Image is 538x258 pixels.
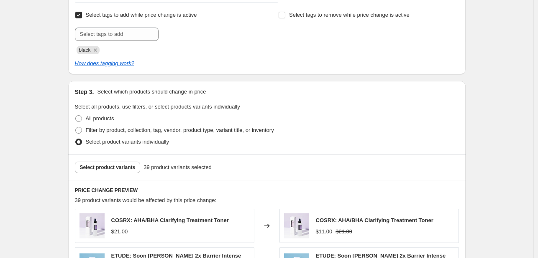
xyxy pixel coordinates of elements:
img: IMG-2396_80x.webp [284,213,309,238]
div: $21.00 [111,228,128,236]
a: How does tagging work? [75,60,134,66]
span: 39 product variants would be affected by this price change: [75,197,217,203]
span: Filter by product, collection, tag, vendor, product type, variant title, or inventory [86,127,274,133]
span: All products [86,115,114,121]
span: COSRX: AHA/BHA Clarifying Treatment Toner [316,217,433,223]
h2: Step 3. [75,88,94,96]
span: Select tags to add while price change is active [86,12,197,18]
div: $11.00 [316,228,333,236]
p: Select which products should change in price [97,88,206,96]
img: IMG-2396_80x.webp [79,213,105,238]
h6: PRICE CHANGE PREVIEW [75,187,459,194]
span: Select all products, use filters, or select products variants individually [75,104,240,110]
input: Select tags to add [75,28,159,41]
span: 39 product variants selected [143,163,212,172]
span: black [79,47,91,53]
span: COSRX: AHA/BHA Clarifying Treatment Toner [111,217,229,223]
strike: $21.00 [336,228,352,236]
span: Select tags to remove while price change is active [289,12,410,18]
span: Select product variants individually [86,139,169,145]
span: Select product variants [80,164,136,171]
button: Remove black [92,46,99,54]
button: Select product variants [75,162,141,173]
